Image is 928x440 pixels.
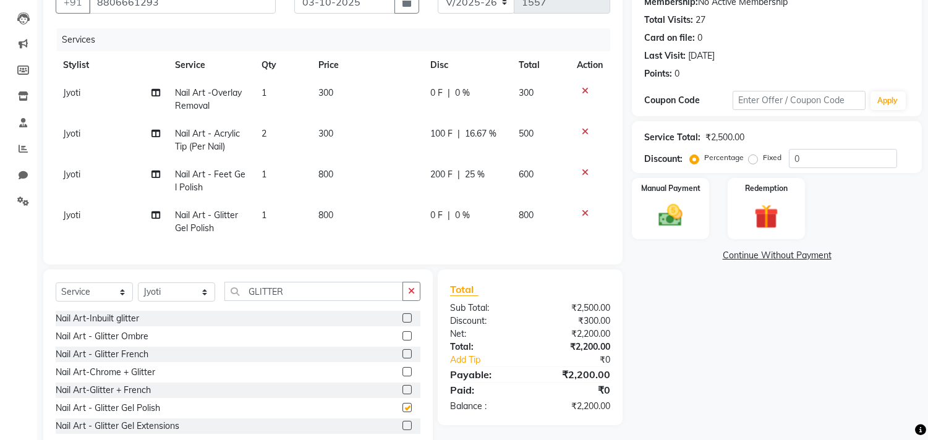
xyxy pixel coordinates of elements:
span: | [448,209,450,222]
span: 16.67 % [465,127,496,140]
div: 0 [697,32,702,44]
th: Disc [423,51,511,79]
th: Price [312,51,423,79]
span: Nail Art - Acrylic Tip (Per Nail) [175,128,240,152]
button: Apply [871,91,906,110]
div: Points: [644,67,672,80]
div: ₹2,500.00 [530,302,620,315]
label: Manual Payment [641,183,700,194]
div: Nail Art - Glitter Gel Polish [56,402,160,415]
div: 0 [675,67,679,80]
div: [DATE] [688,49,715,62]
span: Jyoti [63,169,80,180]
div: Nail Art-Chrome + Glitter [56,366,155,379]
span: 1 [262,209,266,221]
div: Service Total: [644,131,700,144]
div: ₹0 [530,383,620,397]
span: | [458,168,460,181]
div: ₹300.00 [530,315,620,328]
span: | [458,127,460,140]
div: ₹0 [545,353,620,366]
input: Search or Scan [224,282,403,301]
div: Sub Total: [441,302,530,315]
th: Stylist [56,51,168,79]
a: Continue Without Payment [634,249,919,262]
span: 0 F [430,209,443,222]
div: 27 [696,14,705,27]
span: 25 % [465,168,485,181]
span: 800 [519,209,534,221]
div: Total: [441,341,530,353]
label: Fixed [763,152,781,163]
label: Redemption [745,183,788,194]
a: Add Tip [441,353,545,366]
div: ₹2,200.00 [530,328,620,341]
span: 800 [319,169,334,180]
span: 300 [319,87,334,98]
div: Nail Art - Glitter Ombre [56,330,148,343]
span: Nail Art -Overlay Removal [175,87,242,111]
span: 0 % [455,87,470,99]
span: 1 [262,87,266,98]
span: Nail Art - Feet Gel Polish [175,169,245,193]
div: ₹2,200.00 [530,367,620,382]
span: 2 [262,128,266,139]
span: 300 [519,87,534,98]
label: Percentage [704,152,744,163]
div: Discount: [644,153,683,166]
span: 1 [262,169,266,180]
div: Nail Art - Glitter Gel Extensions [56,420,179,433]
th: Action [569,51,610,79]
th: Total [511,51,569,79]
span: 500 [519,128,534,139]
div: Services [57,28,619,51]
span: 600 [519,169,534,180]
div: Total Visits: [644,14,693,27]
th: Qty [254,51,312,79]
img: _gift.svg [747,201,786,232]
span: Total [450,283,479,296]
span: Jyoti [63,209,80,221]
span: Jyoti [63,87,80,98]
div: Nail Art-Inbuilt glitter [56,312,139,325]
span: 300 [319,128,334,139]
div: Last Visit: [644,49,686,62]
div: ₹2,200.00 [530,400,620,413]
div: Nail Art-Glitter + French [56,384,151,397]
span: 200 F [430,168,453,181]
div: Payable: [441,367,530,382]
div: Discount: [441,315,530,328]
span: | [448,87,450,99]
div: ₹2,200.00 [530,341,620,353]
th: Service [168,51,253,79]
div: Coupon Code [644,94,733,107]
img: _cash.svg [651,201,690,229]
div: Paid: [441,383,530,397]
span: 800 [319,209,334,221]
span: Nail Art - Glitter Gel Polish [175,209,238,234]
span: 100 F [430,127,453,140]
div: Nail Art - Glitter French [56,348,148,361]
div: Card on file: [644,32,695,44]
div: Balance : [441,400,530,413]
div: ₹2,500.00 [705,131,744,144]
span: Jyoti [63,128,80,139]
input: Enter Offer / Coupon Code [733,91,865,110]
div: Net: [441,328,530,341]
span: 0 % [455,209,470,222]
span: 0 F [430,87,443,99]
